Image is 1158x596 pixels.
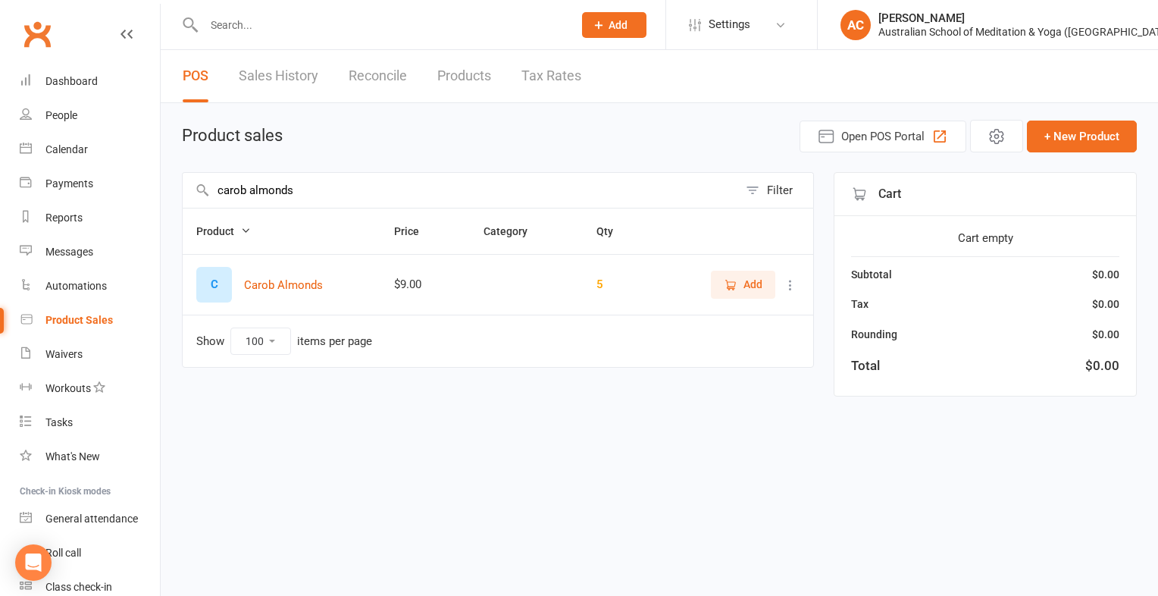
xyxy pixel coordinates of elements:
a: Reconcile [349,50,407,102]
div: Automations [45,280,107,292]
a: Calendar [20,133,160,167]
a: Tax Rates [521,50,581,102]
div: $0.00 [1092,296,1119,312]
span: Price [394,225,436,237]
a: Dashboard [20,64,160,99]
div: Open Intercom Messenger [15,544,52,581]
div: $0.00 [1092,326,1119,343]
input: Search... [199,14,562,36]
button: Add [582,12,646,38]
div: Filter [767,181,793,199]
span: Product [196,225,251,237]
div: Class check-in [45,581,112,593]
span: Settings [709,8,750,42]
div: Total [851,356,880,376]
a: Products [437,50,491,102]
button: Price [394,222,436,240]
a: Waivers [20,337,160,372]
div: Cart empty [851,229,1119,247]
div: Set product image [196,267,232,303]
span: Add [609,19,628,31]
div: Product Sales [45,314,113,326]
div: Waivers [45,348,83,360]
a: POS [183,50,208,102]
div: Cart [834,173,1136,216]
div: $0.00 [1092,266,1119,283]
button: Category [484,222,544,240]
a: Workouts [20,372,160,406]
a: General attendance kiosk mode [20,502,160,536]
button: Add [711,271,775,298]
div: Show [196,328,372,355]
div: Calendar [45,143,88,155]
div: $0.00 [1085,356,1119,376]
a: Payments [20,167,160,201]
div: $9.00 [394,278,455,291]
div: 5 [596,278,647,291]
a: Tasks [20,406,160,440]
a: Roll call [20,536,160,570]
div: Messages [45,246,93,258]
div: Reports [45,212,83,224]
button: Carob Almonds [244,276,323,294]
div: Roll call [45,547,81,559]
div: Subtotal [851,266,892,283]
div: General attendance [45,513,138,525]
div: Dashboard [45,75,98,87]
span: Category [484,225,544,237]
div: items per page [297,335,372,348]
a: What's New [20,440,160,474]
a: Messages [20,235,160,269]
button: Filter [738,173,813,208]
a: People [20,99,160,133]
button: Product [196,222,251,240]
div: People [45,109,77,121]
div: Rounding [851,326,897,343]
div: What's New [45,450,100,463]
span: Open POS Portal [841,127,925,146]
div: Tasks [45,416,73,428]
a: Sales History [239,50,318,102]
div: Payments [45,177,93,190]
a: Automations [20,269,160,303]
button: Qty [596,222,630,240]
a: Product Sales [20,303,160,337]
button: + New Product [1027,121,1137,152]
button: Open POS Portal [800,121,966,152]
a: Clubworx [18,15,56,53]
span: Qty [596,225,630,237]
div: Workouts [45,382,91,394]
h1: Product sales [182,127,283,145]
a: Reports [20,201,160,235]
div: Tax [851,296,868,312]
input: Search products by name, or scan product code [183,173,738,208]
div: AC [840,10,871,40]
span: Add [743,276,762,293]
